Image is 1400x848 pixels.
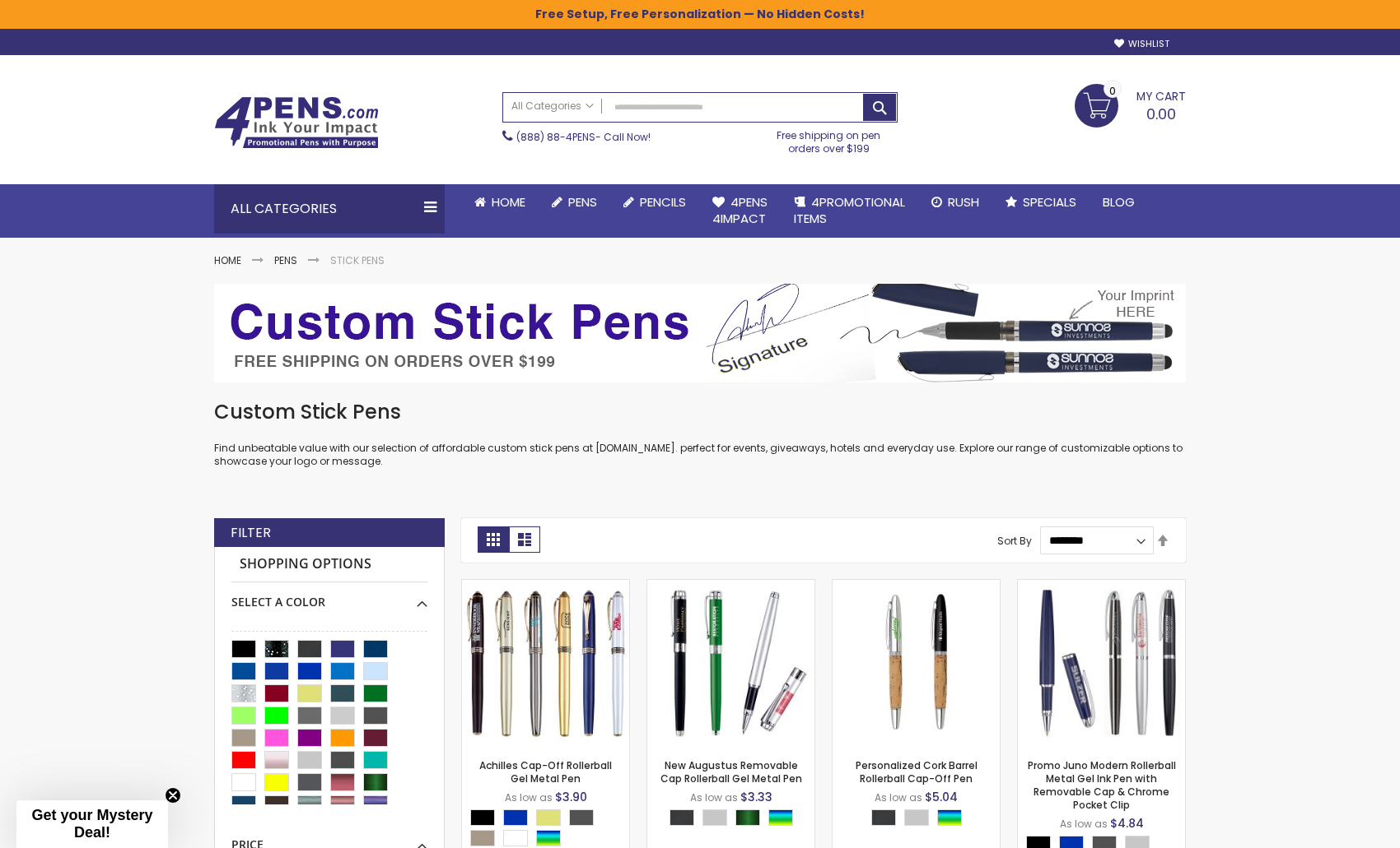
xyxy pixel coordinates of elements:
[1023,193,1076,211] span: Specials
[918,184,992,220] a: Rush
[555,789,587,805] span: $3.90
[871,809,896,826] div: Matte Black
[503,830,528,846] div: White
[274,253,297,267] a: Pens
[1109,83,1116,99] span: 0
[712,193,768,227] span: 4Pens 4impact
[503,93,602,120] a: All Categories
[516,130,651,144] span: - Call Now!
[904,809,929,826] div: Silver
[925,789,958,805] span: $5.04
[670,809,801,830] div: Select A Color
[31,807,152,841] span: Get your Mystery Deal!
[462,579,629,593] a: Achilles Cap-Off Rollerball Gel Metal Pen
[735,809,760,826] div: Metallic Green
[1090,184,1148,220] a: Blog
[214,399,1186,425] h1: Custom Stick Pens
[479,758,612,785] a: Achilles Cap-Off Rollerball Gel Metal Pen
[214,184,445,234] div: All Categories
[794,193,905,227] span: 4PROMOTIONAL ITEMS
[856,758,978,785] a: Personalized Cork Barrel Rollerball Cap-Off Pen
[740,789,772,805] span: $3.33
[536,830,561,846] div: Assorted
[610,184,699,220] a: Pencils
[461,184,539,220] a: Home
[781,184,918,238] a: 4PROMOTIONALITEMS
[1103,193,1135,211] span: Blog
[937,809,962,826] div: Assorted
[647,580,814,747] img: New Augustus Removable Cap Rollerball Gel Metal Pen
[1146,104,1176,124] span: 0.00
[492,193,525,211] span: Home
[768,809,793,826] div: Assorted
[231,582,427,610] div: Select A Color
[16,800,168,848] div: Get your Mystery Deal!Close teaser
[569,809,594,826] div: Gunmetal
[647,579,814,593] a: New Augustus Removable Cap Rollerball Gel Metal Pen
[503,809,528,826] div: Blue
[470,830,495,846] div: Nickel
[1018,580,1185,747] img: Promo Juno Modern Rollerball Metal Gel Ink Pen with Removable Cap & Chrome Pocket Clip
[1110,815,1144,832] span: $4.84
[1075,84,1186,125] a: 0.00 0
[539,184,610,220] a: Pens
[833,579,1000,593] a: Personalized Cork Barrel Rollerball Cap-Off Pen
[536,809,561,826] div: Gold
[231,547,427,582] strong: Shopping Options
[948,193,979,211] span: Rush
[478,526,509,553] strong: Grid
[997,533,1032,547] label: Sort By
[214,442,1186,468] p: Find unbeatable value with our selection of affordable custom stick pens at [DOMAIN_NAME]. perfec...
[670,809,694,826] div: Matte Black
[505,790,553,804] span: As low as
[214,284,1186,382] img: Stick Pens
[871,809,970,830] div: Select A Color
[231,524,271,542] strong: Filter
[760,123,898,155] div: Free shipping on pen orders over $199
[660,758,802,785] a: New Augustus Removable Cap Rollerball Gel Metal Pen
[470,809,495,826] div: Black
[1114,38,1169,50] a: Wishlist
[214,253,241,267] a: Home
[1028,758,1176,813] a: Promo Juno Modern Rollerball Metal Gel Ink Pen with Removable Cap & Chrome Pocket Clip
[833,580,1000,747] img: Personalized Cork Barrel Rollerball Cap-Off Pen
[165,787,181,804] button: Close teaser
[511,100,594,113] span: All Categories
[1060,817,1108,831] span: As low as
[875,790,922,804] span: As low as
[690,790,738,804] span: As low as
[214,96,379,149] img: 4Pens Custom Pens and Promotional Products
[330,253,385,267] strong: Stick Pens
[1018,579,1185,593] a: Promo Juno Modern Rollerball Metal Gel Ink Pen with Removable Cap & Chrome Pocket Clip
[699,184,781,238] a: 4Pens4impact
[702,809,727,826] div: Silver
[568,193,597,211] span: Pens
[462,580,629,747] img: Achilles Cap-Off Rollerball Gel Metal Pen
[516,130,595,144] a: (888) 88-4PENS
[640,193,686,211] span: Pencils
[992,184,1090,220] a: Specials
